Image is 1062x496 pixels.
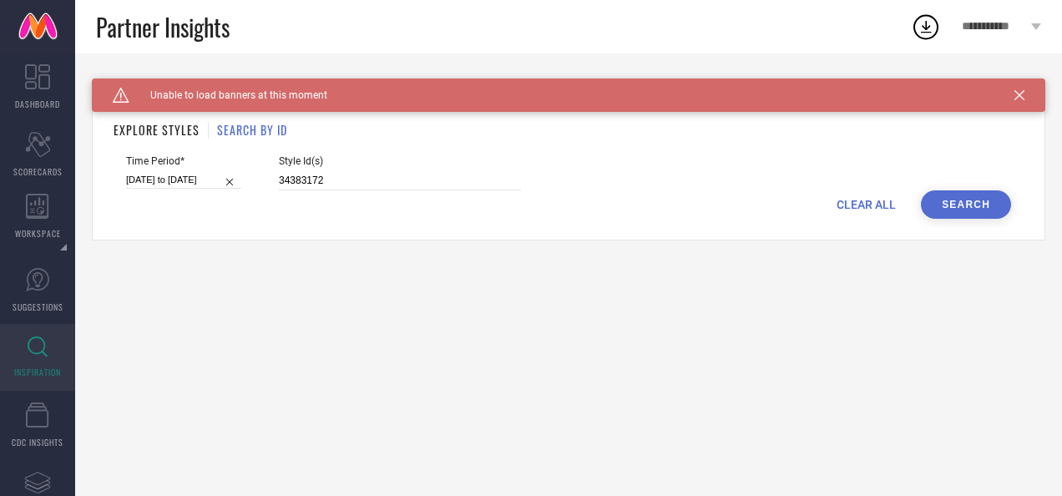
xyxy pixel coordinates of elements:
[837,198,896,211] span: CLEAR ALL
[114,121,200,139] h1: EXPLORE STYLES
[279,155,521,167] span: Style Id(s)
[13,165,63,178] span: SCORECARDS
[13,301,63,313] span: SUGGESTIONS
[921,190,1011,219] button: Search
[15,227,61,240] span: WORKSPACE
[12,436,63,448] span: CDC INSIGHTS
[217,121,287,139] h1: SEARCH BY ID
[15,98,60,110] span: DASHBOARD
[126,155,241,167] span: Time Period*
[92,78,1045,91] div: Back TO Dashboard
[279,171,521,190] input: Enter comma separated style ids e.g. 12345, 67890
[14,366,61,378] span: INSPIRATION
[911,12,941,42] div: Open download list
[126,171,241,189] input: Select time period
[96,10,230,44] span: Partner Insights
[129,89,327,101] span: Unable to load banners at this moment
